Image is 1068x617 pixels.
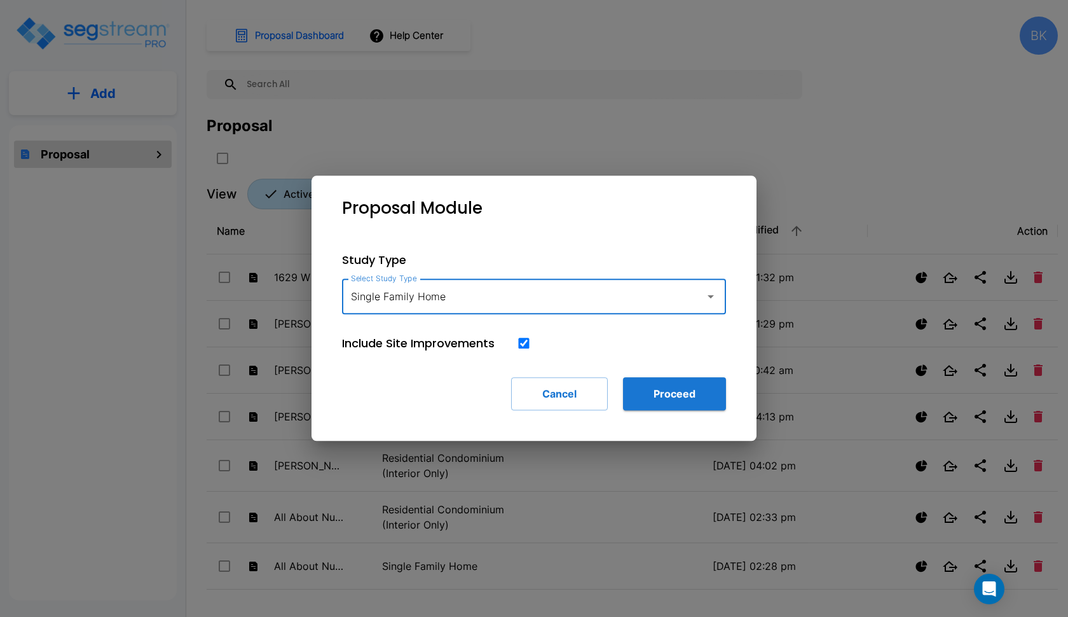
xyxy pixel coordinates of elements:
[511,377,608,410] button: Cancel
[342,335,495,352] p: Include Site Improvements
[342,251,726,268] p: Study Type
[342,196,483,221] p: Proposal Module
[974,574,1004,604] div: Open Intercom Messenger
[351,273,417,284] label: Select Study Type
[623,377,726,410] button: Proceed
